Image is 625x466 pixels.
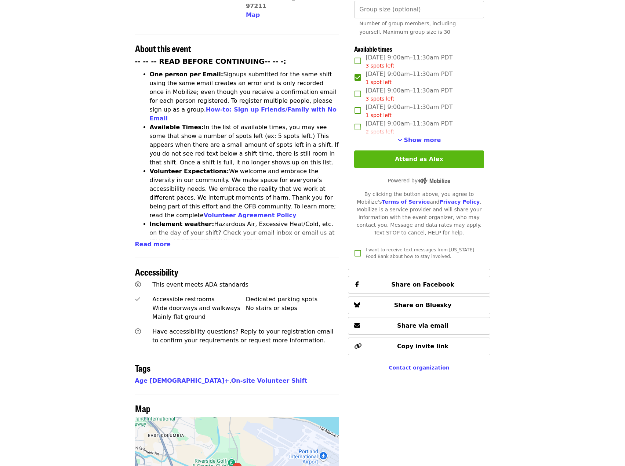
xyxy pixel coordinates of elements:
strong: One person per Email: [150,71,224,78]
button: Map [246,11,260,19]
span: Copy invite link [397,343,448,350]
div: No stairs or steps [246,304,339,313]
span: Show more [404,136,441,143]
button: Read more [135,240,171,249]
a: Terms of Service [382,199,430,205]
a: Volunteer Agreement Policy [204,212,297,219]
li: In the list of available times, you may see some that show a number of spots left (ex: 5 spots le... [150,123,339,167]
span: Share via email [397,322,448,329]
span: Accessibility [135,265,178,278]
span: 3 spots left [366,96,394,102]
strong: Volunteer Expectations: [150,168,229,175]
li: We welcome and embrace the diversity in our community. We make space for everyone’s accessibility... [150,167,339,220]
span: Tags [135,361,150,374]
i: universal-access icon [135,281,141,288]
span: This event meets ADA standards [152,281,248,288]
button: Copy invite link [348,338,490,355]
span: Number of group members, including yourself. Maximum group size is 30 [359,21,456,35]
span: I want to receive text messages from [US_STATE] Food Bank about how to stay involved. [366,247,474,259]
i: check icon [135,296,140,303]
div: By clicking the button above, you agree to Mobilize's and . Mobilize is a service provider and wi... [354,190,484,237]
span: [DATE] 9:00am–11:30am PDT [366,53,453,70]
span: 2 spots left [366,129,394,135]
span: Powered by [388,178,450,183]
span: 1 spot left [366,79,392,85]
span: [DATE] 9:00am–11:30am PDT [366,86,453,103]
button: See more timeslots [397,136,441,145]
i: question-circle icon [135,328,141,335]
strong: -- -- -- READ BEFORE CONTINUING-- -- -: [135,58,286,65]
div: Wide doorways and walkways [152,304,246,313]
div: Mainly flat ground [152,313,246,321]
strong: Available Times: [150,124,204,131]
div: Accessible restrooms [152,295,246,304]
a: Age [DEMOGRAPHIC_DATA]+ [135,377,229,384]
span: Share on Bluesky [394,302,452,309]
span: Have accessibility questions? Reply to your registration email to confirm your requirements or re... [152,328,333,344]
a: How-to: Sign up Friends/Family with No Email [150,106,337,122]
span: Share on Facebook [391,281,454,288]
a: Contact organization [389,365,449,371]
button: Share on Facebook [348,276,490,294]
strong: Inclement weather: [150,221,214,227]
span: Map [135,402,150,415]
span: 1 spot left [366,112,392,118]
div: Dedicated parking spots [246,295,339,304]
a: Privacy Policy [439,199,480,205]
span: , [135,377,231,384]
span: Read more [135,241,171,248]
span: [DATE] 9:00am–11:30am PDT [366,70,453,86]
li: Signups submitted for the same shift using the same email creates an error and is only recorded o... [150,70,339,123]
span: 3 spots left [366,63,394,69]
a: On-site Volunteer Shift [231,377,307,384]
span: About this event [135,42,191,55]
span: [DATE] 9:00am–11:30am PDT [366,119,453,136]
input: [object Object] [354,1,484,18]
span: Available times [354,44,392,54]
li: Hazardous Air, Excessive Heat/Cold, etc. on the day of your shift? Check your email inbox or emai... [150,220,339,264]
span: [DATE] 9:00am–11:30am PDT [366,103,453,119]
span: Map [246,11,260,18]
button: Share via email [348,317,490,335]
button: Share on Bluesky [348,296,490,314]
img: Powered by Mobilize [418,178,450,184]
button: Attend as Alex [354,150,484,168]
